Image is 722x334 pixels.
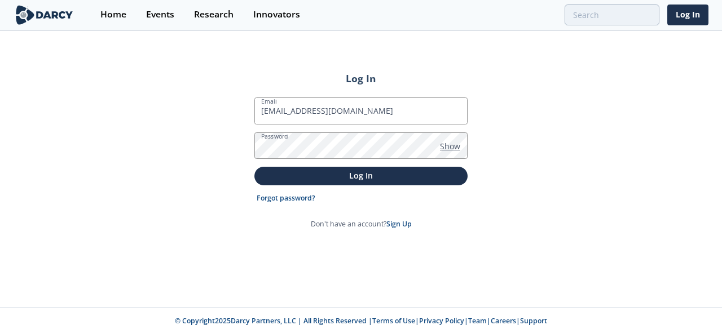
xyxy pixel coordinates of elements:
[667,5,708,25] a: Log In
[419,316,464,326] a: Privacy Policy
[565,5,659,25] input: Advanced Search
[100,10,126,19] div: Home
[261,132,288,141] label: Password
[14,5,75,25] img: logo-wide.svg
[146,10,174,19] div: Events
[520,316,547,326] a: Support
[257,193,315,203] a: Forgot password?
[262,170,460,181] p: Log In
[254,71,468,86] h2: Log In
[372,316,415,326] a: Terms of Use
[468,316,487,326] a: Team
[253,10,300,19] div: Innovators
[386,219,412,229] a: Sign Up
[491,316,516,326] a: Careers
[311,219,412,229] p: Don't have an account?
[440,140,460,152] span: Show
[194,10,234,19] div: Research
[16,316,706,326] p: © Copyright 2025 Darcy Partners, LLC | All Rights Reserved | | | | |
[261,97,277,106] label: Email
[254,167,468,185] button: Log In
